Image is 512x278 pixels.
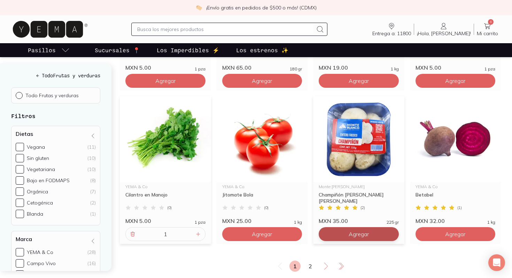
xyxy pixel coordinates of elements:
[222,74,302,88] button: Agregar
[11,113,36,119] strong: Filtros
[195,67,205,71] span: 1 pza
[222,192,302,204] div: Jitomate Bola
[416,227,496,241] button: Agregar
[27,188,48,195] div: Orgánica
[457,206,462,210] span: ( 1 )
[222,64,251,71] span: MXN 65.00
[410,96,501,224] a: BetabelYEMA & CoBetabel(1)MXN 32.001 kg
[305,261,316,272] a: 2
[289,261,301,272] a: 1
[416,185,496,189] div: YEMA & Co
[410,96,501,182] img: Betabel
[196,5,202,11] img: check
[125,185,205,189] div: YEMA & Co
[222,227,302,241] button: Agregar
[87,249,96,255] div: (28)
[16,187,24,196] input: Orgánica(7)
[416,192,496,204] div: Betabel
[25,92,79,99] p: Todo Frutas y verduras
[222,185,302,189] div: YEMA & Co
[488,19,494,25] span: 6
[217,96,308,224] a: Jitomate BolaYEMA & CoJitomate Bola(0)MXN 25.001 kg
[370,22,414,37] a: Entrega a: 11800
[252,77,272,84] span: Agregar
[313,96,404,182] img: Champiñón Blanco Monte Monte
[27,211,43,217] div: Blanda
[206,4,317,11] p: ¡Envío gratis en pedidos de $500 o más! (CDMX)
[236,46,288,54] p: Los estrenos ✨
[87,144,96,150] div: (11)
[16,199,24,207] input: Cetogénica(2)
[290,67,302,71] span: 180 gr
[488,254,505,271] div: Open Intercom Messenger
[11,72,100,79] a: ← TodoFrutas y verduras
[417,30,471,37] span: ¡Hola, [PERSON_NAME]!
[319,227,399,241] button: Agregar
[474,22,501,37] a: 6Mi carrito
[90,200,96,206] div: (2)
[349,77,369,84] span: Agregar
[416,64,441,71] span: MXN 5.00
[319,74,399,88] button: Agregar
[445,231,465,238] span: Agregar
[313,96,404,224] a: Champiñón Blanco Monte MonteMonte [PERSON_NAME]Champiñón [PERSON_NAME] [PERSON_NAME](2)MXN 35.002...
[484,67,495,71] span: 1 pza
[90,177,96,184] div: (8)
[155,77,176,84] span: Agregar
[167,206,172,210] span: ( 0 )
[137,25,313,33] input: Busca los mejores productos
[264,206,269,210] span: ( 0 )
[11,126,100,225] div: Dietas
[11,72,100,79] h5: ← Todo Frutas y verduras
[195,220,205,224] span: 1 pza
[16,176,24,185] input: Bajo en FODMAPS(8)
[445,77,465,84] span: Agregar
[487,220,495,224] span: 1 kg
[95,46,140,54] p: Sucursales 📍
[16,235,32,242] h4: Marca
[16,130,33,137] h4: Dietas
[477,30,498,37] span: Mi carrito
[16,248,24,256] input: YEMA & Co(28)
[90,188,96,195] div: (7)
[319,64,348,71] span: MXN 19.00
[27,144,45,150] div: Vegana
[27,155,49,161] div: Sin gluten
[120,96,211,224] a: Cilantro en ManojoYEMA & CoCilantro en Manojo(0)MXN 5.001 pza
[27,177,70,184] div: Bajo en FODMAPS
[222,217,251,224] span: MXN 25.00
[349,231,369,238] span: Agregar
[387,220,399,224] span: 225 gr
[372,30,411,37] span: Entrega a: 11800
[319,185,399,189] div: Monte [PERSON_NAME]
[125,192,205,204] div: Cilantro en Manojo
[319,217,348,224] span: MXN 35.00
[155,43,221,57] a: Los Imperdibles ⚡️
[294,220,302,224] span: 1 kg
[125,64,151,71] span: MXN 5.00
[252,231,272,238] span: Agregar
[391,67,399,71] span: 1 kg
[16,210,24,218] input: Blanda(1)
[360,206,365,210] span: ( 2 )
[27,166,55,172] div: Vegetariana
[217,96,308,182] img: Jitomate Bola
[16,259,24,268] input: Campo Vivo(16)
[125,217,151,224] span: MXN 5.00
[157,46,219,54] p: Los Imperdibles ⚡️
[16,143,24,151] input: Vegana(11)
[87,166,96,172] div: (10)
[93,43,141,57] a: Sucursales 📍
[319,192,399,204] div: Champiñón [PERSON_NAME] [PERSON_NAME]
[90,211,96,217] div: (1)
[125,74,205,88] button: Agregar
[27,260,56,267] div: Campo Vivo
[16,165,24,173] input: Vegetariana(10)
[87,155,96,161] div: (10)
[27,249,53,255] div: YEMA & Co
[26,43,71,57] a: pasillo-todos-link
[416,74,496,88] button: Agregar
[235,43,290,57] a: Los estrenos ✨
[28,46,56,54] p: Pasillos
[27,200,53,206] div: Cetogénica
